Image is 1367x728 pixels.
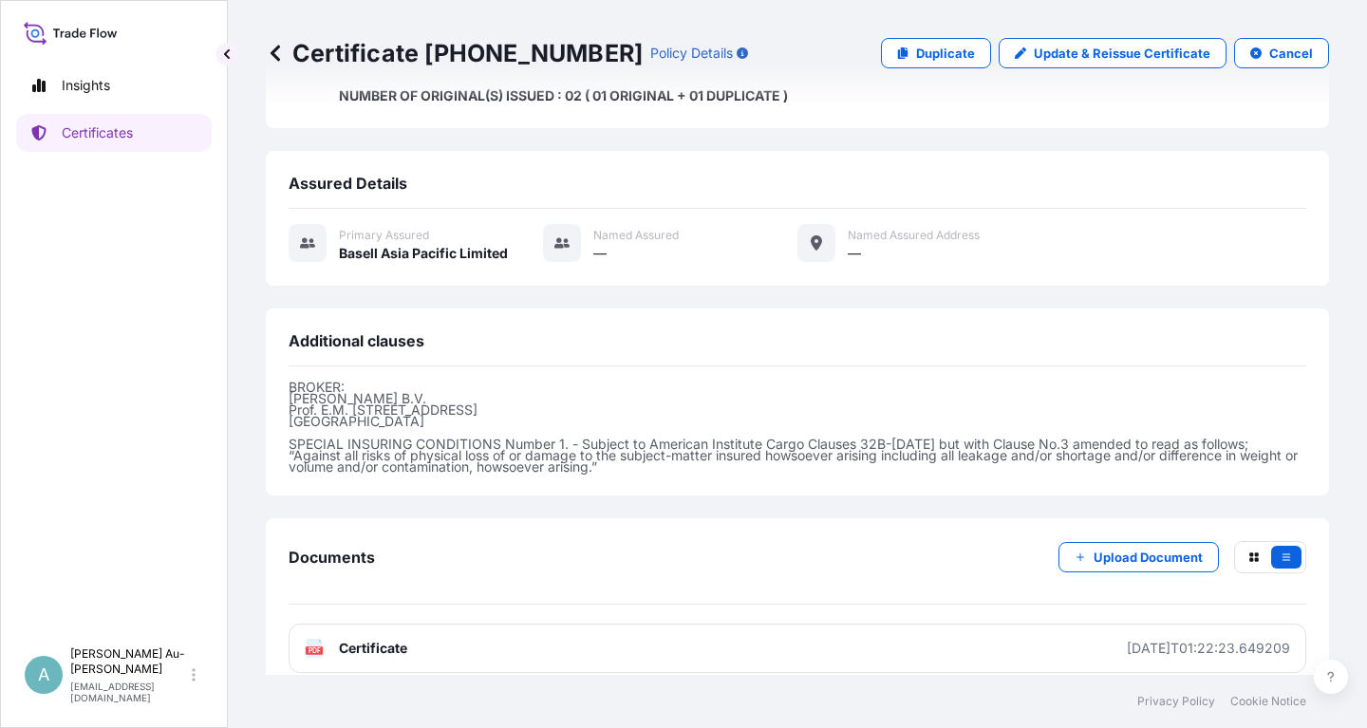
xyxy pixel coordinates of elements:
[650,44,733,63] p: Policy Details
[848,228,980,243] span: Named Assured Address
[1058,542,1219,572] button: Upload Document
[70,646,188,677] p: [PERSON_NAME] Au-[PERSON_NAME]
[70,681,188,703] p: [EMAIL_ADDRESS][DOMAIN_NAME]
[266,38,643,68] p: Certificate [PHONE_NUMBER]
[16,114,212,152] a: Certificates
[1230,694,1306,709] a: Cookie Notice
[1234,38,1329,68] button: Cancel
[38,665,49,684] span: A
[289,331,424,350] span: Additional clauses
[289,548,375,567] span: Documents
[1269,44,1313,63] p: Cancel
[289,624,1306,673] a: PDFCertificate[DATE]T01:22:23.649209
[848,244,861,263] span: —
[16,66,212,104] a: Insights
[999,38,1227,68] a: Update & Reissue Certificate
[1094,548,1203,567] p: Upload Document
[593,244,607,263] span: —
[593,228,679,243] span: Named Assured
[62,76,110,95] p: Insights
[289,382,1306,473] p: BROKER: [PERSON_NAME] B.V. Prof. E.M. [STREET_ADDRESS] [GEOGRAPHIC_DATA] SPECIAL INSURING CONDITI...
[339,228,429,243] span: Primary assured
[1127,639,1290,658] div: [DATE]T01:22:23.649209
[339,244,508,263] span: Basell Asia Pacific Limited
[1034,44,1210,63] p: Update & Reissue Certificate
[339,639,407,658] span: Certificate
[62,123,133,142] p: Certificates
[309,647,321,654] text: PDF
[1137,694,1215,709] a: Privacy Policy
[916,44,975,63] p: Duplicate
[289,174,407,193] span: Assured Details
[881,38,991,68] a: Duplicate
